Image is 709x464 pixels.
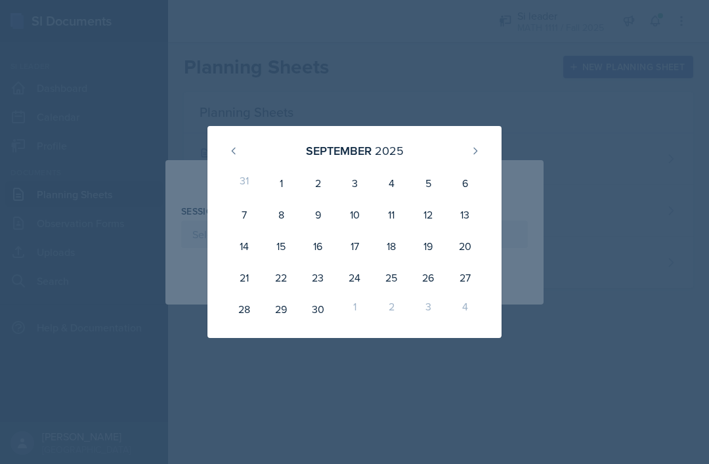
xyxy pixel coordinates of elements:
[446,262,483,293] div: 27
[373,262,410,293] div: 25
[263,230,299,262] div: 15
[263,167,299,199] div: 1
[336,230,373,262] div: 17
[336,262,373,293] div: 24
[373,167,410,199] div: 4
[410,230,446,262] div: 19
[226,230,263,262] div: 14
[306,142,372,159] div: September
[226,293,263,325] div: 28
[373,199,410,230] div: 11
[299,262,336,293] div: 23
[373,293,410,325] div: 2
[226,262,263,293] div: 21
[336,293,373,325] div: 1
[375,142,404,159] div: 2025
[446,293,483,325] div: 4
[299,293,336,325] div: 30
[410,262,446,293] div: 26
[446,230,483,262] div: 20
[263,199,299,230] div: 8
[410,293,446,325] div: 3
[263,262,299,293] div: 22
[446,167,483,199] div: 6
[226,167,263,199] div: 31
[373,230,410,262] div: 18
[410,199,446,230] div: 12
[299,167,336,199] div: 2
[226,199,263,230] div: 7
[410,167,446,199] div: 5
[299,199,336,230] div: 9
[263,293,299,325] div: 29
[336,167,373,199] div: 3
[446,199,483,230] div: 13
[299,230,336,262] div: 16
[336,199,373,230] div: 10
